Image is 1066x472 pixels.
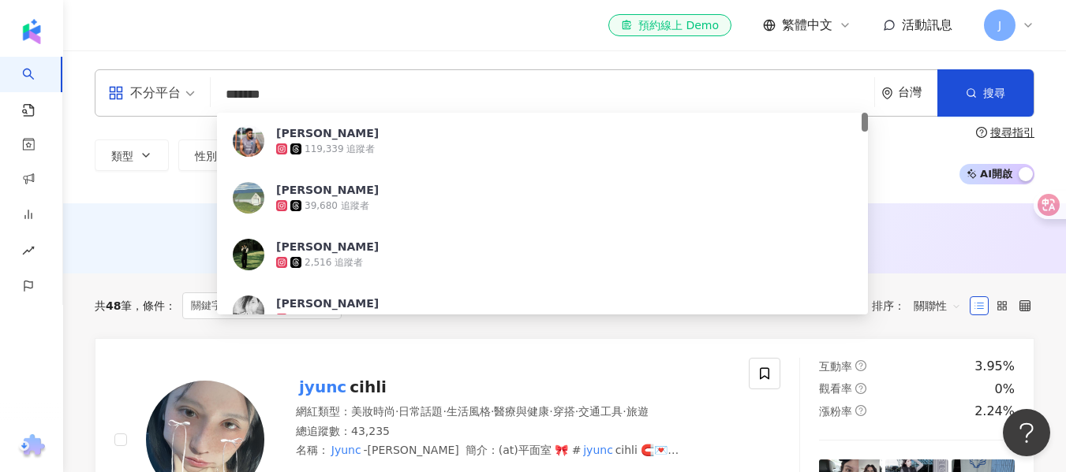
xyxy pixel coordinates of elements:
[111,150,133,162] span: 類型
[627,405,649,418] span: 旅遊
[881,87,893,99] span: environment
[974,403,1015,420] div: 2.24%
[937,69,1034,117] button: 搜尋
[233,239,264,270] img: KOL Avatar
[575,405,578,418] span: ·
[350,377,387,396] span: cihli
[623,405,626,418] span: ·
[329,441,363,459] mark: Jyunc
[549,405,552,418] span: ·
[983,87,1005,99] span: 搜尋
[296,424,730,440] div: 總追蹤數 ： 43,235
[898,86,937,99] div: 台灣
[233,295,264,327] img: KOL Avatar
[621,17,719,33] div: 預約線上 Demo
[195,150,217,162] span: 性別
[872,293,970,318] div: 排序：
[819,382,852,395] span: 觀看率
[819,405,852,418] span: 漲粉率
[305,143,375,156] div: 119,339 追蹤者
[233,182,264,214] img: KOL Avatar
[499,444,582,456] span: (at)平面室 🎀 #
[855,383,866,394] span: question-circle
[22,57,54,118] a: search
[95,299,132,312] div: 共 筆
[276,295,379,311] div: [PERSON_NAME]
[132,299,176,312] span: 條件 ：
[95,139,169,171] button: 類型
[553,405,575,418] span: 穿搭
[998,17,1001,34] span: J
[1003,409,1050,456] iframe: Help Scout Beacon - Open
[447,405,491,418] span: 生活風格
[855,405,866,416] span: question-circle
[108,85,124,101] span: appstore
[819,360,852,373] span: 互動率
[290,313,349,326] div: 1,256 追蹤者
[22,235,35,270] span: rise
[443,405,446,418] span: ·
[276,125,379,141] div: [PERSON_NAME]
[296,404,730,420] div: 網紅類型 ：
[974,358,1015,375] div: 3.95%
[398,405,443,418] span: 日常話題
[296,374,350,400] mark: jyunc
[276,239,379,255] div: [PERSON_NAME]
[608,14,731,36] a: 預約線上 Demo
[581,441,615,459] mark: jyunc
[305,199,369,213] div: 39,680 追蹤者
[491,405,494,418] span: ·
[276,182,379,198] div: [PERSON_NAME]
[914,293,961,318] span: 關聯性
[902,17,952,32] span: 活動訊息
[182,292,342,319] span: 關鍵字：[PERSON_NAME]
[305,256,363,269] div: 2,516 追蹤者
[990,126,1034,139] div: 搜尋指引
[108,80,181,106] div: 不分平台
[855,360,866,371] span: question-circle
[494,405,549,418] span: 醫療與健康
[296,444,459,456] span: 名稱 ：
[233,125,264,157] img: KOL Avatar
[363,444,458,456] span: -[PERSON_NAME]
[19,19,44,44] img: logo icon
[782,17,832,34] span: 繁體中文
[578,405,623,418] span: 交通工具
[178,139,252,171] button: 性別
[395,405,398,418] span: ·
[995,381,1015,398] div: 0%
[351,405,395,418] span: 美妝時尚
[976,127,987,138] span: question-circle
[106,299,121,312] span: 48
[17,434,47,459] img: chrome extension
